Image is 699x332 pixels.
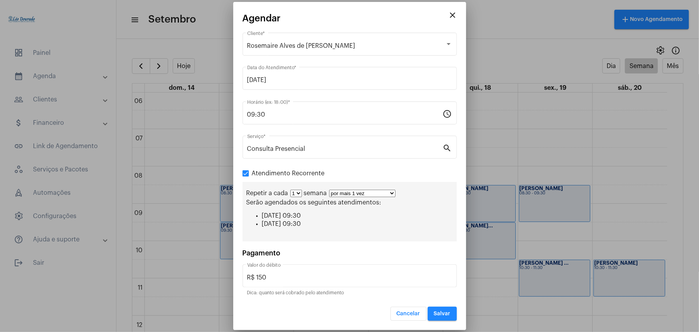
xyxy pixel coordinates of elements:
[247,274,452,281] input: Valor
[262,213,301,219] span: [DATE] 09:30
[246,190,288,196] span: Repetir a cada
[243,250,281,257] span: Pagamento
[246,199,382,206] span: Serão agendados os seguintes atendimentos:
[247,43,356,49] span: Rosemaire Alves de [PERSON_NAME]
[243,13,281,23] span: Agendar
[390,307,427,321] button: Cancelar
[247,290,344,296] mat-hint: Dica: quanto será cobrado pelo atendimento
[304,190,327,196] span: semana
[443,109,452,118] mat-icon: schedule
[448,10,458,20] mat-icon: close
[247,145,443,152] input: Pesquisar serviço
[434,311,451,316] span: Salvar
[443,143,452,152] mat-icon: search
[252,169,325,178] span: Atendimento Recorrente
[397,311,420,316] span: Cancelar
[262,221,301,227] span: [DATE] 09:30
[428,307,457,321] button: Salvar
[247,111,443,118] input: Horário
